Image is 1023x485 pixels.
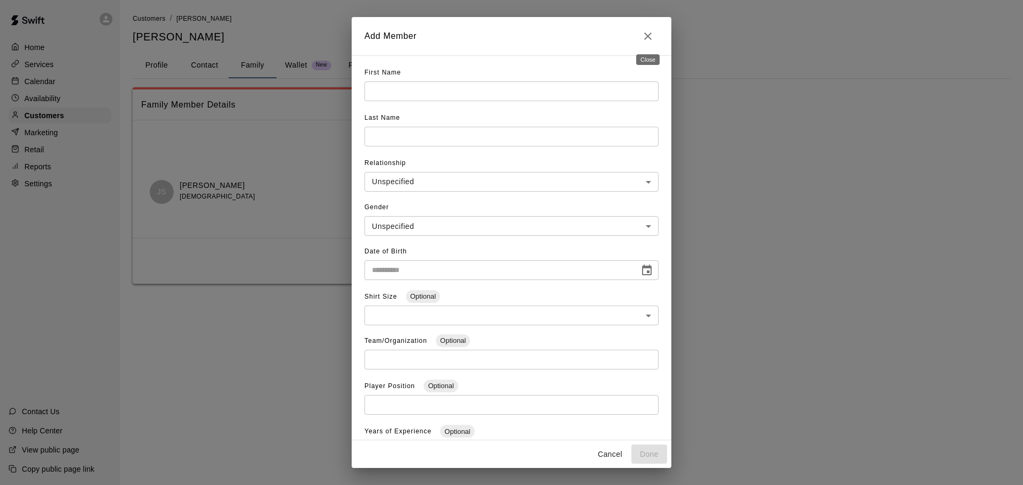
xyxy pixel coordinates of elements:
[436,336,470,344] span: Optional
[364,248,407,255] span: Date of Birth
[424,382,458,390] span: Optional
[440,428,474,435] span: Optional
[364,69,401,76] span: First Name
[406,292,440,300] span: Optional
[364,216,659,236] div: Unspecified
[593,445,627,464] button: Cancel
[352,17,671,55] h2: Add Member
[364,293,400,300] span: Shirt Size
[636,54,660,65] div: Close
[364,203,389,211] span: Gender
[364,382,417,390] span: Player Position
[364,159,406,167] span: Relationship
[364,428,434,435] span: Years of Experience
[364,337,429,344] span: Team/Organization
[637,26,659,47] button: Close
[636,260,657,281] button: Choose date
[364,172,659,192] div: Unspecified
[364,114,400,121] span: Last Name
